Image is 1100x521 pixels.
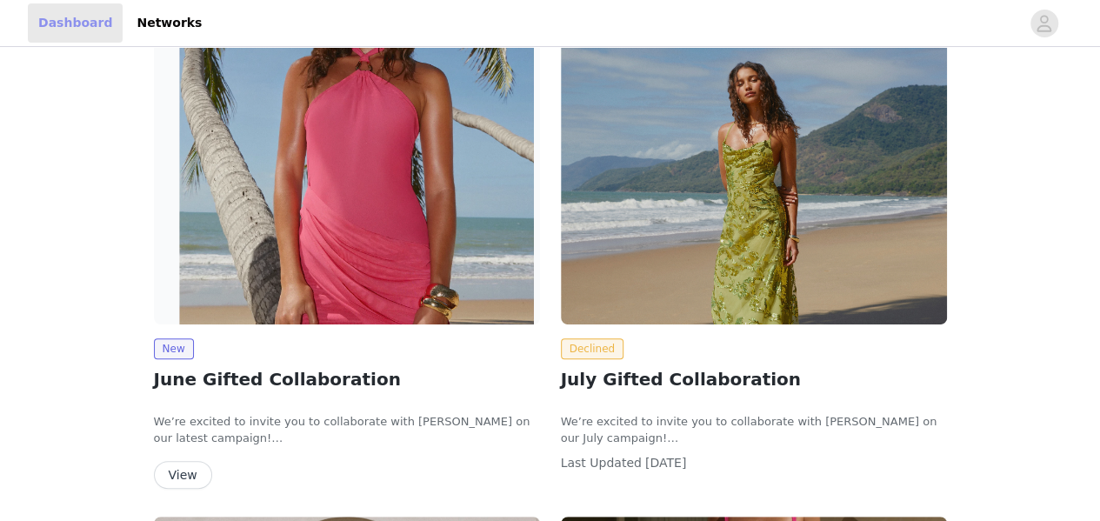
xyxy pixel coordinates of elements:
[561,35,947,324] img: Peppermayo USA
[561,413,947,447] p: We’re excited to invite you to collaborate with [PERSON_NAME] on our July campaign!
[154,366,540,392] h2: June Gifted Collaboration
[154,413,540,447] p: We’re excited to invite you to collaborate with [PERSON_NAME] on our latest campaign!
[645,456,686,470] span: [DATE]
[561,366,947,392] h2: July Gifted Collaboration
[126,3,212,43] a: Networks
[28,3,123,43] a: Dashboard
[561,338,624,359] span: Declined
[154,469,212,482] a: View
[561,456,642,470] span: Last Updated
[154,461,212,489] button: View
[154,35,540,324] img: Peppermayo AUS
[154,338,194,359] span: New
[1036,10,1052,37] div: avatar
